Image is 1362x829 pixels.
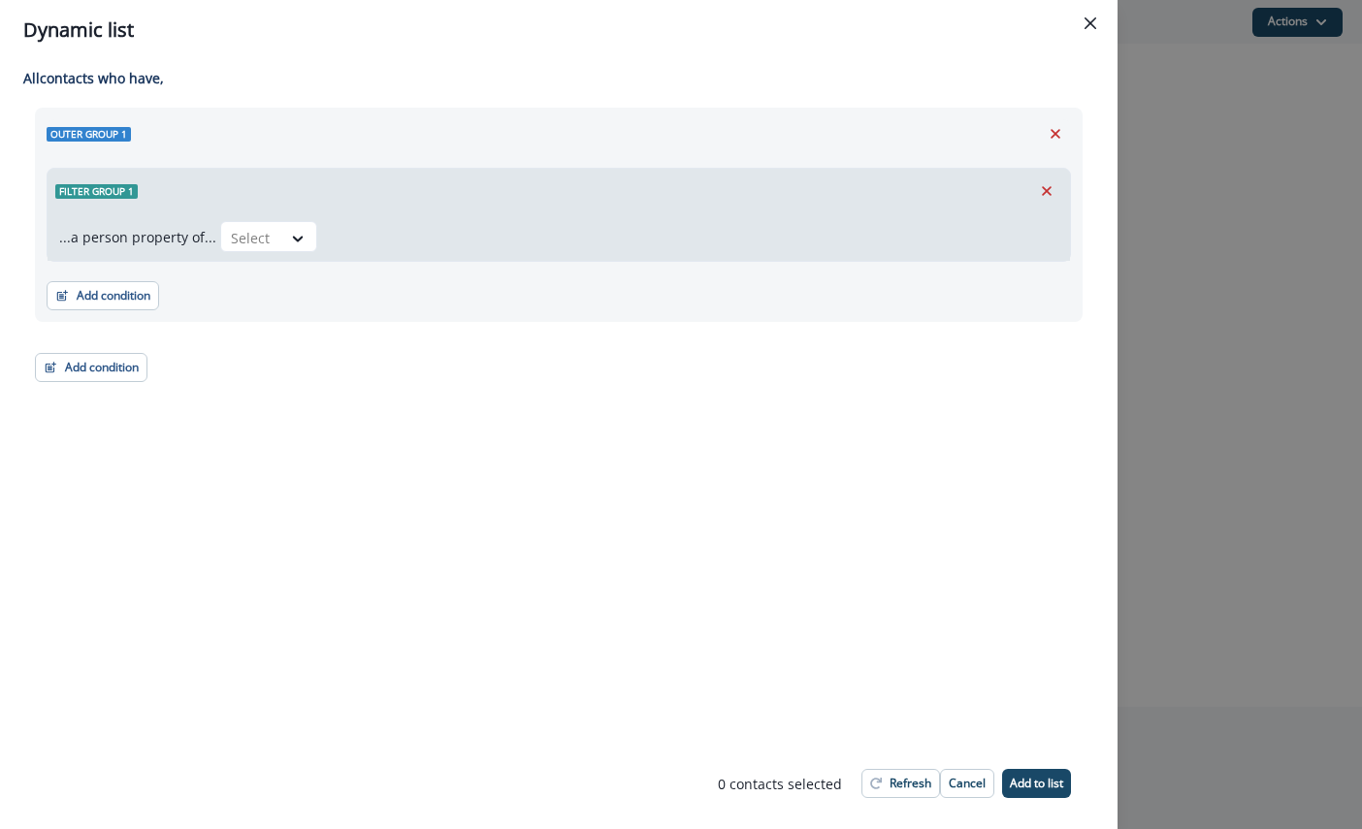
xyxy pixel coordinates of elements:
button: Cancel [940,769,994,798]
button: Close [1075,8,1106,39]
button: Remove [1040,119,1071,148]
p: 0 contact s selected [718,774,842,794]
button: Add to list [1002,769,1071,798]
p: Refresh [890,777,931,790]
button: Add condition [35,353,147,382]
p: ...a person property of... [59,227,216,247]
button: Refresh [861,769,940,798]
span: Filter group 1 [55,184,138,199]
button: Add condition [47,281,159,310]
p: Add to list [1010,777,1063,790]
p: Cancel [949,777,986,790]
button: Remove [1031,176,1062,206]
span: Outer group 1 [47,127,131,142]
div: Dynamic list [23,16,1094,45]
p: All contact s who have, [23,68,1083,88]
